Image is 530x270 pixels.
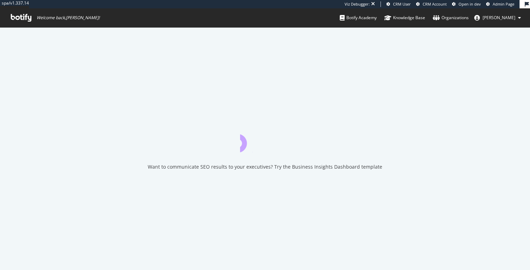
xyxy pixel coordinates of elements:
a: Organizations [433,8,469,27]
span: nancy [483,15,515,21]
span: CRM User [393,1,411,7]
div: Want to communicate SEO results to your executives? Try the Business Insights Dashboard template [148,163,382,170]
div: Botify Academy [340,14,377,21]
span: Welcome back, [PERSON_NAME] ! [37,15,100,21]
div: Knowledge Base [384,14,425,21]
span: CRM Account [423,1,447,7]
a: Botify Academy [340,8,377,27]
a: Open in dev [452,1,481,7]
button: [PERSON_NAME] [469,12,527,23]
a: CRM User [386,1,411,7]
a: CRM Account [416,1,447,7]
span: Admin Page [493,1,514,7]
a: Knowledge Base [384,8,425,27]
div: Viz Debugger: [345,1,370,7]
a: Admin Page [486,1,514,7]
div: animation [240,127,290,152]
span: Open in dev [459,1,481,7]
div: Organizations [433,14,469,21]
